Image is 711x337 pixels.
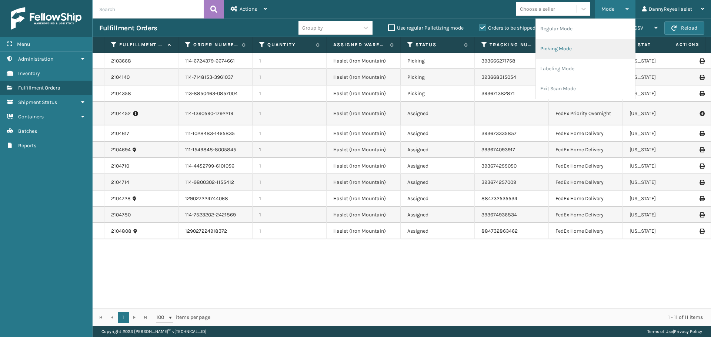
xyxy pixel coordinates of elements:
td: Assigned [401,125,475,142]
td: 111-1549848-8005845 [178,142,253,158]
td: 1 [253,85,327,102]
td: [US_STATE] [623,223,697,239]
li: Picking Mode [536,39,635,59]
a: 1 [118,312,129,323]
td: Assigned [401,207,475,223]
td: 1 [253,142,327,158]
td: FedEx Home Delivery [549,125,623,142]
td: [US_STATE] [623,207,697,223]
a: 2104808 [111,228,131,235]
a: 2104694 [111,146,131,154]
td: FedEx Priority Overnight [549,102,623,125]
label: Orders to be shipped [DATE] [479,25,551,31]
td: 113-8850463-0857004 [178,85,253,102]
td: 114-4452799-6101056 [178,158,253,174]
td: 111-1028483-1465835 [178,125,253,142]
span: Administration [18,56,53,62]
a: 393674936834 [481,212,517,218]
span: Containers [18,114,44,120]
a: 393674255050 [481,163,517,169]
li: Exit Scan Mode [536,79,635,99]
td: Haslet (Iron Mountain) [327,158,401,174]
td: 1 [253,102,327,125]
span: Batches [18,128,37,134]
td: Haslet (Iron Mountain) [327,125,401,142]
a: 2104452 [111,110,131,117]
span: Fulfillment Orders [18,85,60,91]
td: Picking [401,85,475,102]
label: State [638,41,682,48]
td: Assigned [401,191,475,207]
td: Haslet (Iron Mountain) [327,191,401,207]
a: 393671382871 [481,90,515,97]
div: Group by [302,24,323,32]
td: Haslet (Iron Mountain) [327,85,401,102]
a: 2103668 [111,57,131,65]
li: Regular Mode [536,19,635,39]
a: 2104617 [111,130,129,137]
td: [US_STATE] [623,191,697,207]
td: 1 [253,69,327,85]
i: Print Label [700,164,704,169]
td: [US_STATE] [623,102,697,125]
td: Haslet (Iron Mountain) [327,223,401,239]
td: 114-7523202-2421869 [178,207,253,223]
label: Order Number [193,41,238,48]
a: Terms of Use [647,329,673,334]
li: Labeling Mode [536,59,635,79]
a: 393674093917 [481,146,515,153]
td: Haslet (Iron Mountain) [327,53,401,69]
a: 393674257009 [481,179,516,185]
i: Pull Label [700,110,704,117]
span: 100 [156,314,167,321]
td: 1 [253,223,327,239]
a: 393673335857 [481,130,517,137]
button: Reload [664,21,704,35]
a: 393666271758 [481,58,515,64]
span: items per page [156,312,210,323]
div: 1 - 11 of 11 items [221,314,703,321]
td: 114-7148153-3961037 [178,69,253,85]
label: Assigned Warehouse [333,41,386,48]
td: Haslet (Iron Mountain) [327,174,401,191]
td: Assigned [401,174,475,191]
td: [US_STATE] [623,174,697,191]
td: Assigned [401,142,475,158]
td: FedEx Home Delivery [549,142,623,158]
i: Print Label [700,212,704,218]
i: Print Label [700,58,704,64]
img: logo [11,7,81,30]
td: Haslet (Iron Mountain) [327,207,401,223]
span: Mode [601,6,614,12]
a: 2104714 [111,179,129,186]
td: [US_STATE] [623,158,697,174]
td: Assigned [401,158,475,174]
span: Menu [17,41,30,47]
label: Use regular Palletizing mode [388,25,464,31]
td: FedEx Home Delivery [549,191,623,207]
td: 1 [253,191,327,207]
td: 114-1390590-1792219 [178,102,253,125]
a: 393668315054 [481,74,516,80]
td: Assigned [401,223,475,239]
span: Shipment Status [18,99,57,105]
td: Haslet (Iron Mountain) [327,142,401,158]
td: FedEx Home Delivery [549,174,623,191]
td: [US_STATE] [623,142,697,158]
label: Quantity [267,41,312,48]
label: Status [415,41,460,48]
td: Picking [401,69,475,85]
td: 114-6724379-6674661 [178,53,253,69]
td: 1 [253,207,327,223]
p: Copyright 2023 [PERSON_NAME]™ v [TECHNICAL_ID] [101,326,206,337]
a: 2104358 [111,90,131,97]
td: Assigned [401,102,475,125]
td: 129027224918372 [178,223,253,239]
a: 2104140 [111,74,130,81]
td: FedEx Home Delivery [549,158,623,174]
td: Haslet (Iron Mountain) [327,69,401,85]
td: FedEx Home Delivery [549,207,623,223]
td: 1 [253,53,327,69]
td: 1 [253,174,327,191]
label: Tracking Number [490,41,534,48]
